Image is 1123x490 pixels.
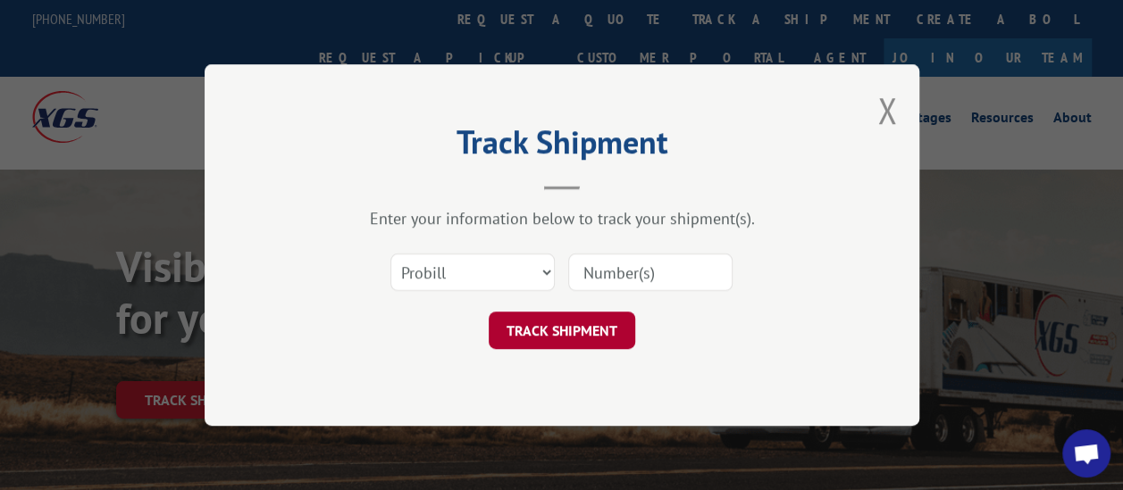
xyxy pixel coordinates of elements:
button: TRACK SHIPMENT [489,311,635,349]
button: Close modal [877,87,897,134]
input: Number(s) [568,253,733,291]
div: Enter your information below to track your shipment(s). [294,208,830,228]
h2: Track Shipment [294,129,830,163]
a: Open chat [1062,429,1110,478]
